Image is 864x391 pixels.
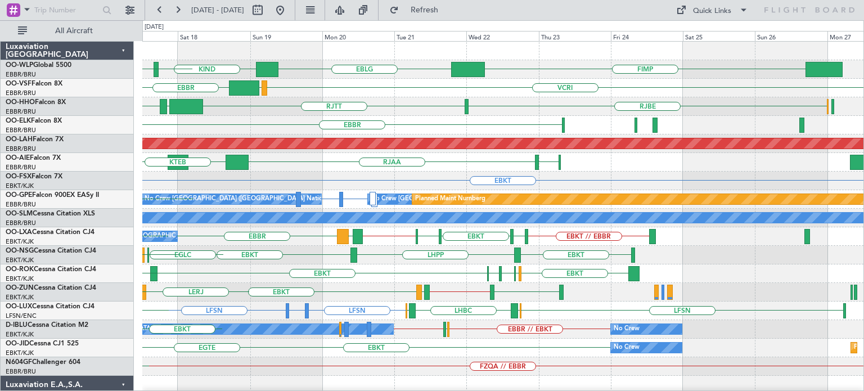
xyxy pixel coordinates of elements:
span: OO-AIE [6,155,30,161]
span: OO-JID [6,340,29,347]
a: EBKT/KJK [6,293,34,302]
span: OO-VSF [6,80,31,87]
div: Sat 25 [683,31,755,41]
div: Thu 23 [539,31,611,41]
a: OO-FSXFalcon 7X [6,173,62,180]
a: OO-ROKCessna Citation CJ4 [6,266,96,273]
span: OO-FSX [6,173,31,180]
span: OO-SLM [6,210,33,217]
div: No Crew [614,321,640,338]
a: OO-JIDCessna CJ1 525 [6,340,79,347]
span: OO-ZUN [6,285,34,291]
span: Refresh [401,6,448,14]
span: OO-HHO [6,99,35,106]
div: No Crew [GEOGRAPHIC_DATA] ([GEOGRAPHIC_DATA] National) [145,191,333,208]
button: Quick Links [670,1,754,19]
span: All Aircraft [29,27,119,35]
a: OO-NSGCessna Citation CJ4 [6,248,96,254]
span: OO-LUX [6,303,32,310]
a: OO-VSFFalcon 8X [6,80,62,87]
input: Trip Number [34,2,99,19]
a: LFSN/ENC [6,312,37,320]
a: EBBR/BRU [6,70,36,79]
div: Wed 22 [466,31,538,41]
a: EBKT/KJK [6,182,34,190]
a: OO-AIEFalcon 7X [6,155,61,161]
div: Quick Links [693,6,731,17]
a: OO-LXACessna Citation CJ4 [6,229,94,236]
button: Refresh [384,1,452,19]
span: OO-WLP [6,62,33,69]
div: Sun 26 [755,31,827,41]
a: EBBR/BRU [6,200,36,209]
div: Fri 24 [611,31,683,41]
a: OO-ELKFalcon 8X [6,118,62,124]
span: [DATE] - [DATE] [191,5,244,15]
a: EBBR/BRU [6,219,36,227]
div: Sat 18 [178,31,250,41]
button: All Aircraft [12,22,122,40]
span: OO-LAH [6,136,33,143]
a: OO-HHOFalcon 8X [6,99,66,106]
a: EBKT/KJK [6,330,34,339]
div: No Crew [614,339,640,356]
div: Planned Maint Nurnberg [415,191,485,208]
a: EBBR/BRU [6,89,36,97]
span: OO-ROK [6,266,34,273]
a: OO-GPEFalcon 900EX EASy II [6,192,99,199]
span: OO-ELK [6,118,31,124]
a: D-IBLUCessna Citation M2 [6,322,88,329]
a: EBBR/BRU [6,107,36,116]
span: OO-LXA [6,229,32,236]
div: Mon 20 [322,31,394,41]
a: EBBR/BRU [6,367,36,376]
a: OO-ZUNCessna Citation CJ4 [6,285,96,291]
a: EBKT/KJK [6,275,34,283]
a: OO-WLPGlobal 5500 [6,62,71,69]
div: Tue 21 [394,31,466,41]
a: EBBR/BRU [6,163,36,172]
a: OO-LUXCessna Citation CJ4 [6,303,94,310]
a: EBKT/KJK [6,256,34,264]
div: [DATE] [145,23,164,32]
span: OO-NSG [6,248,34,254]
a: OO-SLMCessna Citation XLS [6,210,95,217]
a: N604GFChallenger 604 [6,359,80,366]
a: EBKT/KJK [6,237,34,246]
span: OO-GPE [6,192,32,199]
a: OO-LAHFalcon 7X [6,136,64,143]
a: EBKT/KJK [6,349,34,357]
div: Sun 19 [250,31,322,41]
span: N604GF [6,359,32,366]
span: D-IBLU [6,322,28,329]
a: EBBR/BRU [6,145,36,153]
a: EBBR/BRU [6,126,36,134]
